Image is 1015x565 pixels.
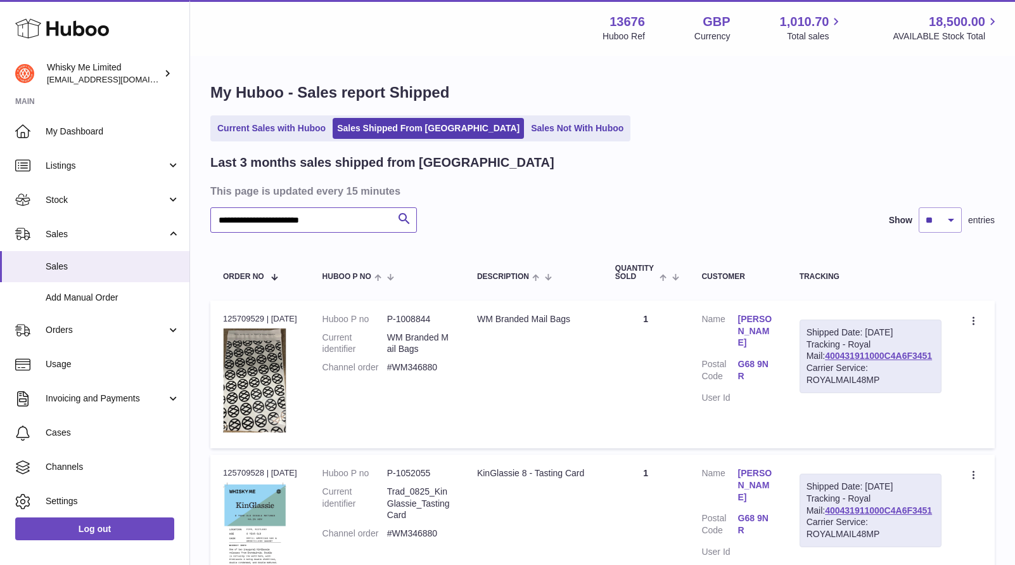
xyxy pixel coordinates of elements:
[780,13,829,30] span: 1,010.70
[701,313,737,353] dt: Name
[322,332,387,356] dt: Current identifier
[738,358,774,382] a: G68 9NR
[46,160,167,172] span: Listings
[703,13,730,30] strong: GBP
[701,467,737,507] dt: Name
[807,481,935,493] div: Shipped Date: [DATE]
[701,546,737,558] dt: User Id
[210,82,995,103] h1: My Huboo - Sales report Shipped
[322,313,387,325] dt: Huboo P no
[800,320,942,393] div: Tracking - Royal Mail:
[15,64,34,83] img: orders@whiskyshop.com
[46,126,180,138] span: My Dashboard
[387,332,452,356] dd: WM Branded Mail Bags
[603,30,645,42] div: Huboo Ref
[738,467,774,503] a: [PERSON_NAME]
[46,261,180,273] span: Sales
[694,30,731,42] div: Currency
[322,361,387,373] dt: Channel order
[787,30,843,42] span: Total sales
[701,512,737,540] dt: Postal Code
[701,358,737,386] dt: Postal Code
[780,13,844,42] a: 1,010.70 Total sales
[825,351,932,361] a: 400431911000C4A6F3451
[738,313,774,349] a: [PERSON_NAME]
[807,516,935,540] div: Carrier Service: ROYALMAIL48MP
[603,301,689,448] td: 1
[213,118,330,139] a: Current Sales with Huboo
[889,214,912,226] label: Show
[387,361,452,373] dd: #WM346880
[15,517,174,540] a: Log out
[46,324,167,336] span: Orders
[738,512,774,536] a: G68 9NR
[387,313,452,325] dd: P-1008844
[46,358,180,370] span: Usage
[610,13,645,30] strong: 13676
[968,214,995,226] span: entries
[387,486,452,522] dd: Trad_0825_KinGlassie_TastingCard
[46,228,167,240] span: Sales
[210,184,992,198] h3: This page is updated every 15 minutes
[223,467,297,479] div: 125709528 | [DATE]
[387,467,452,479] dd: P-1052055
[807,327,935,339] div: Shipped Date: [DATE]
[527,118,628,139] a: Sales Not With Huboo
[477,313,590,325] div: WM Branded Mail Bags
[46,427,180,439] span: Cases
[800,474,942,547] div: Tracking - Royal Mail:
[46,292,180,304] span: Add Manual Order
[46,461,180,473] span: Channels
[46,194,167,206] span: Stock
[322,273,371,281] span: Huboo P no
[387,528,452,540] dd: #WM346880
[223,313,297,325] div: 125709529 | [DATE]
[333,118,524,139] a: Sales Shipped From [GEOGRAPHIC_DATA]
[807,362,935,386] div: Carrier Service: ROYALMAIL48MP
[701,273,774,281] div: Customer
[46,495,180,507] span: Settings
[615,264,656,281] span: Quantity Sold
[47,62,161,86] div: Whisky Me Limited
[47,74,186,84] span: [EMAIL_ADDRESS][DOMAIN_NAME]
[322,467,387,479] dt: Huboo P no
[893,30,1000,42] span: AVAILABLE Stock Total
[46,393,167,405] span: Invoicing and Payments
[701,392,737,404] dt: User Id
[800,273,942,281] div: Tracking
[477,467,590,479] div: KinGlassie 8 - Tasting Card
[322,528,387,540] dt: Channel order
[210,154,554,171] h2: Last 3 months sales shipped from [GEOGRAPHIC_DATA]
[477,273,529,281] span: Description
[223,273,264,281] span: Order No
[322,486,387,522] dt: Current identifier
[893,13,1000,42] a: 18,500.00 AVAILABLE Stock Total
[929,13,985,30] span: 18,500.00
[825,505,932,516] a: 400431911000C4A6F3451
[223,328,286,432] img: 1725358317.png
